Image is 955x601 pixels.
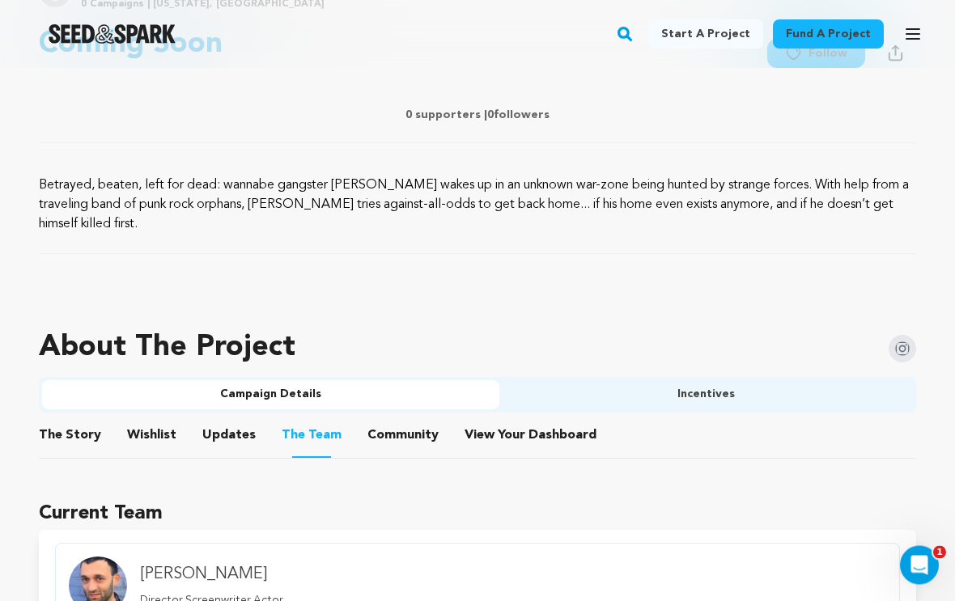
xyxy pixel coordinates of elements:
[39,332,295,365] h1: About The Project
[889,336,916,363] img: Seed&Spark Instagram Icon
[900,546,939,585] iframe: Intercom live chat
[39,176,916,235] p: Betrayed, beaten, left for dead: wannabe gangster [PERSON_NAME] wakes up in an unknown war-zone b...
[528,426,596,446] span: Dashboard
[42,381,499,410] button: Campaign Details
[39,426,62,446] span: The
[367,426,439,446] span: Community
[39,426,101,446] span: Story
[39,108,916,124] p: 0 supporters | followers
[49,24,176,44] img: Seed&Spark Logo Dark Mode
[499,381,913,410] button: Incentives
[773,19,884,49] a: Fund a project
[49,24,176,44] a: Seed&Spark Homepage
[465,426,600,446] a: ViewYourDashboard
[127,426,176,446] span: Wishlist
[39,498,916,531] h1: Current Team
[282,426,342,446] span: Team
[202,426,256,446] span: Updates
[933,546,946,559] span: 1
[282,426,305,446] span: The
[487,110,494,121] span: 0
[465,426,600,446] span: Your
[648,19,763,49] a: Start a project
[140,564,283,586] h4: [PERSON_NAME]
